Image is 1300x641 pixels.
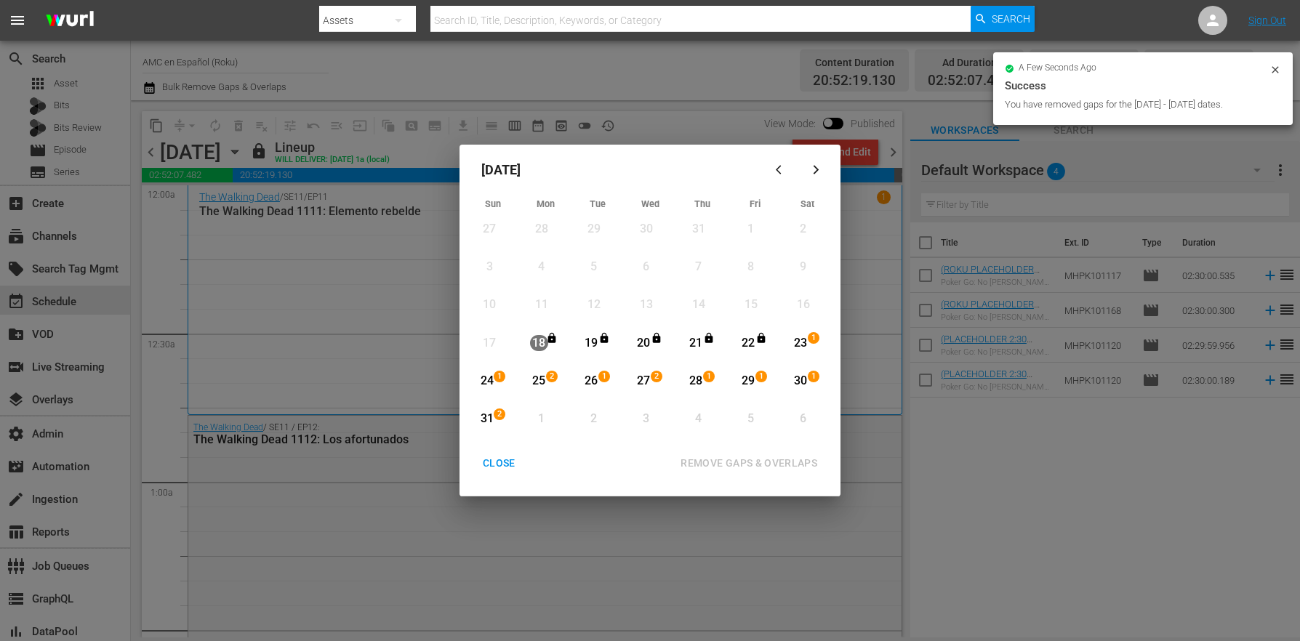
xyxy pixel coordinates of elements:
div: 5 [585,259,603,275]
div: 29 [739,373,758,390]
img: ans4CAIJ8jUAAAAAAAAAAAAAAAAAAAAAAAAgQb4GAAAAAAAAAAAAAAAAAAAAAAAAJMjXAAAAAAAAAAAAAAAAAAAAAAAAgAT5G... [35,4,105,38]
div: 31 [478,411,496,427]
span: 1 [809,332,819,344]
div: 2 [794,221,812,238]
span: Fri [750,198,761,209]
span: Wed [641,198,659,209]
div: 6 [637,259,655,275]
div: 15 [742,297,760,313]
div: 17 [481,335,499,352]
div: 12 [585,297,603,313]
div: 7 [689,259,707,275]
span: 2 [547,371,557,382]
a: Sign Out [1248,15,1286,26]
button: CLOSE [465,450,533,477]
div: 28 [687,373,705,390]
div: 20 [635,335,653,352]
div: 18 [530,335,548,352]
div: 27 [635,373,653,390]
span: Sun [485,198,501,209]
div: 22 [739,335,758,352]
div: 13 [637,297,655,313]
span: Tue [590,198,606,209]
span: 1 [809,371,819,382]
div: 27 [481,221,499,238]
div: 11 [532,297,550,313]
span: Sat [801,198,814,209]
div: 14 [689,297,707,313]
div: 25 [530,373,548,390]
div: 5 [742,411,760,427]
div: 30 [637,221,655,238]
div: 4 [689,411,707,427]
div: [DATE] [467,152,763,187]
span: 2 [651,371,662,382]
span: 1 [599,371,609,382]
span: 1 [756,371,766,382]
span: menu [9,12,26,29]
div: 9 [794,259,812,275]
span: a few seconds ago [1019,63,1096,74]
div: 3 [481,259,499,275]
div: 3 [637,411,655,427]
div: 6 [794,411,812,427]
div: 30 [792,373,810,390]
div: 21 [687,335,705,352]
span: Search [992,6,1030,32]
span: Mon [537,198,555,209]
div: CLOSE [471,454,527,472]
span: 1 [704,371,714,382]
div: Success [1005,77,1281,94]
div: 24 [478,373,496,390]
div: 26 [582,373,601,390]
div: 16 [794,297,812,313]
div: 8 [742,259,760,275]
div: 19 [582,335,601,352]
div: 29 [585,221,603,238]
div: 2 [585,411,603,427]
span: 2 [494,408,505,420]
div: 28 [532,221,550,238]
div: 23 [792,335,810,352]
div: 10 [481,297,499,313]
span: Thu [694,198,710,209]
div: 1 [532,411,550,427]
span: 1 [494,371,505,382]
div: 4 [532,259,550,275]
div: You have removed gaps for the [DATE] - [DATE] dates. [1005,97,1266,112]
div: Month View [467,194,833,443]
div: 1 [742,221,760,238]
div: 31 [689,221,707,238]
